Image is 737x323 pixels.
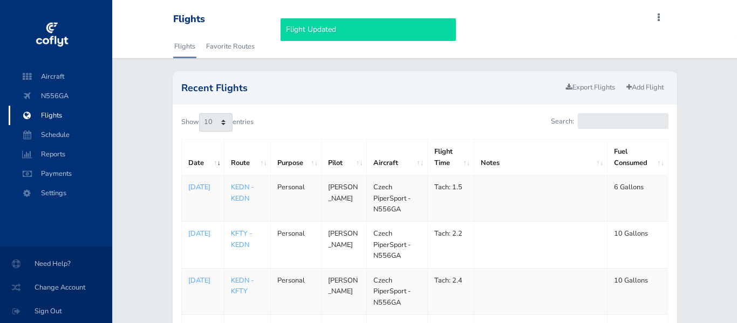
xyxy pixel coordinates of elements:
a: Favorite Routes [205,35,256,58]
a: [DATE] [188,182,218,193]
td: Tach: 1.5 [427,175,474,222]
img: coflyt logo [34,19,70,51]
h2: Recent Flights [181,83,561,93]
a: [DATE] [188,228,218,239]
span: Reports [19,145,101,164]
td: [PERSON_NAME] [322,222,367,268]
td: Personal [271,268,322,314]
a: Flights [173,35,196,58]
td: [PERSON_NAME] [322,175,367,222]
td: Czech PiperSport - N556GA [367,268,428,314]
span: N556GA [19,86,101,106]
td: [PERSON_NAME] [322,268,367,314]
th: Flight Time: activate to sort column ascending [427,140,474,175]
div: Flights [173,13,205,25]
span: Need Help? [13,254,99,273]
td: 10 Gallons [607,222,668,268]
td: Personal [271,175,322,222]
span: Sign Out [13,301,99,321]
input: Search: [578,113,668,129]
td: Tach: 2.4 [427,268,474,314]
td: Czech PiperSport - N556GA [367,222,428,268]
a: Add Flight [622,80,668,95]
span: Flights [19,106,101,125]
td: Tach: 2.2 [427,222,474,268]
label: Search: [551,113,668,129]
a: KEDN - KEDN [231,182,254,203]
span: Aircraft [19,67,101,86]
a: [DATE] [188,275,218,286]
span: Schedule [19,125,101,145]
select: Showentries [199,113,233,132]
span: Payments [19,164,101,183]
td: 6 Gallons [607,175,668,222]
span: Change Account [13,278,99,297]
th: Route: activate to sort column ascending [224,140,271,175]
td: Czech PiperSport - N556GA [367,175,428,222]
a: KEDN - KFTY [231,276,254,296]
label: Show entries [181,113,254,132]
th: Pilot: activate to sort column ascending [322,140,367,175]
span: Settings [19,183,101,203]
th: Aircraft: activate to sort column ascending [367,140,428,175]
a: Export Flights [561,80,620,95]
th: Date: activate to sort column ascending [181,140,224,175]
th: Fuel Consumed: activate to sort column ascending [607,140,668,175]
th: Purpose: activate to sort column ascending [271,140,322,175]
td: 10 Gallons [607,268,668,314]
div: Flight Updated [281,18,456,41]
th: Notes: activate to sort column ascending [474,140,607,175]
td: Personal [271,222,322,268]
a: KFTY - KEDN [231,229,252,249]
